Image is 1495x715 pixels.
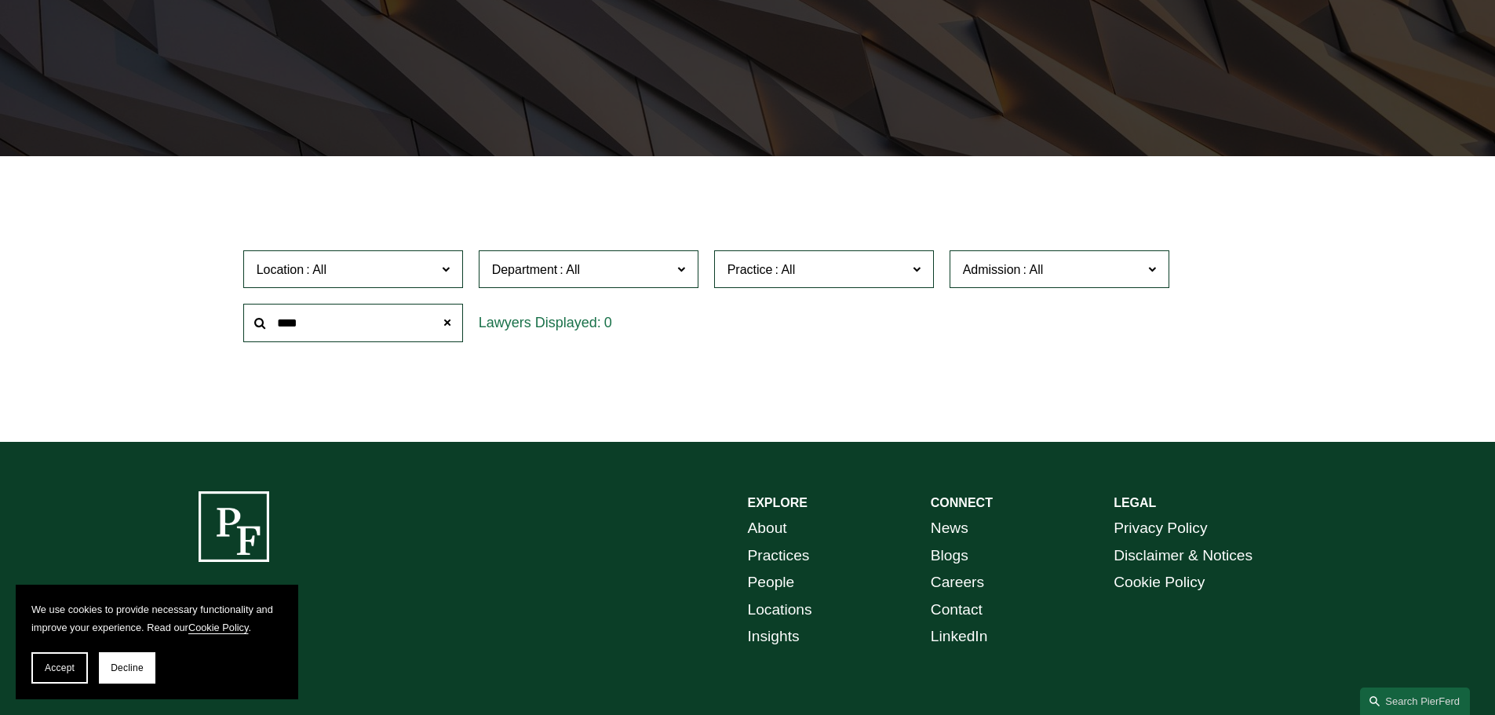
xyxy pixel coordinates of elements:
button: Decline [99,652,155,684]
a: LinkedIn [931,623,988,651]
span: Practice [727,263,773,276]
section: Cookie banner [16,585,298,699]
a: Disclaimer & Notices [1114,542,1253,570]
span: Department [492,263,558,276]
a: Blogs [931,542,968,570]
a: Cookie Policy [1114,569,1205,596]
a: Insights [748,623,800,651]
p: We use cookies to provide necessary functionality and improve your experience. Read our . [31,600,283,637]
span: Admission [963,263,1021,276]
strong: EXPLORE [748,496,808,509]
a: About [748,515,787,542]
span: Location [257,263,304,276]
button: Accept [31,652,88,684]
strong: CONNECT [931,496,993,509]
a: Practices [748,542,810,570]
a: Privacy Policy [1114,515,1207,542]
a: News [931,515,968,542]
a: Locations [748,596,812,624]
strong: LEGAL [1114,496,1156,509]
span: Decline [111,662,144,673]
span: 0 [604,315,612,330]
a: People [748,569,795,596]
a: Contact [931,596,983,624]
a: Careers [931,569,984,596]
a: Cookie Policy [188,622,249,633]
span: Accept [45,662,75,673]
a: Search this site [1360,688,1470,715]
